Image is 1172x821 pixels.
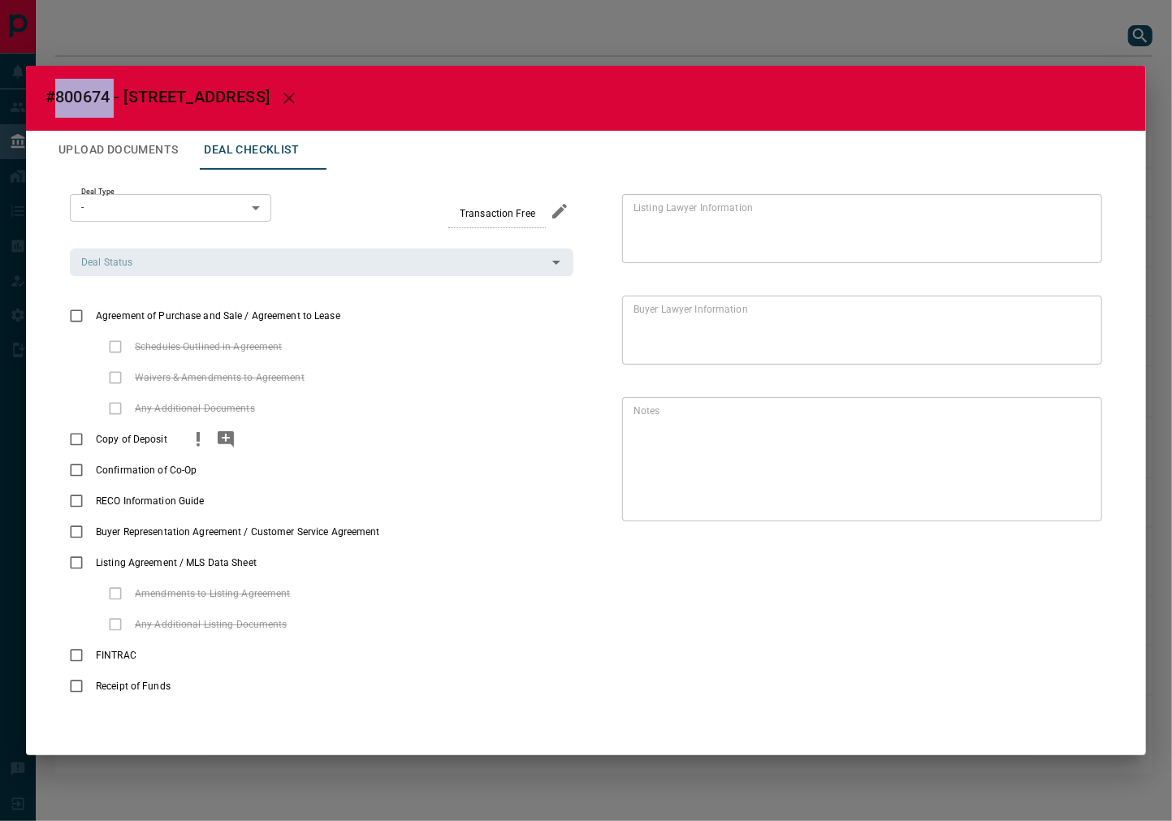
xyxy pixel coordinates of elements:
[634,302,1084,357] textarea: text field
[92,679,175,694] span: Receipt of Funds
[546,197,573,225] button: edit
[92,555,261,570] span: Listing Agreement / MLS Data Sheet
[191,131,312,170] button: Deal Checklist
[131,617,292,632] span: Any Additional Listing Documents
[92,648,141,663] span: FINTRAC
[92,525,384,539] span: Buyer Representation Agreement / Customer Service Agreement
[92,432,171,447] span: Copy of Deposit
[131,339,287,354] span: Schedules Outlined in Agreement
[45,131,191,170] button: Upload Documents
[634,404,1084,514] textarea: text field
[131,401,259,416] span: Any Additional Documents
[92,463,201,477] span: Confirmation of Co-Op
[131,586,295,601] span: Amendments to Listing Agreement
[92,309,344,323] span: Agreement of Purchase and Sale / Agreement to Lease
[92,494,208,508] span: RECO Information Guide
[545,251,568,274] button: Open
[634,201,1084,256] textarea: text field
[131,370,309,385] span: Waivers & Amendments to Agreement
[184,424,212,455] button: priority
[81,187,115,197] label: Deal Type
[70,194,271,222] div: -
[45,87,270,106] span: #800674 - [STREET_ADDRESS]
[212,424,240,455] button: add note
